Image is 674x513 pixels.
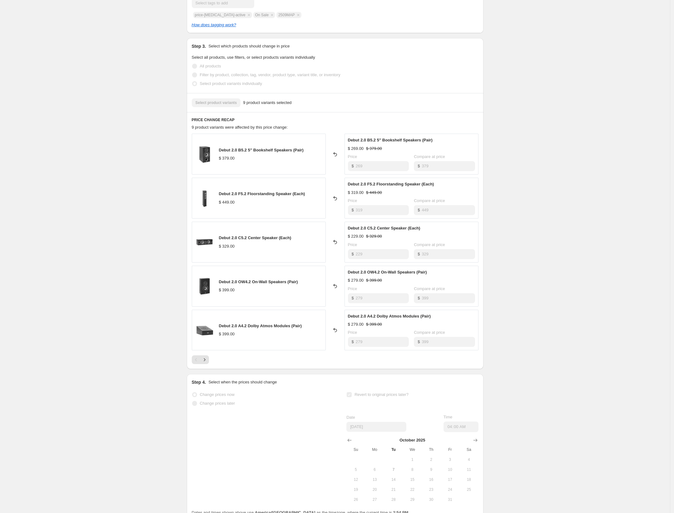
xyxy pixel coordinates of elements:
[219,155,235,161] div: $ 379.00
[345,436,354,445] button: Show previous month, September 2025
[424,497,438,502] span: 30
[414,242,445,247] span: Compare at price
[459,445,478,455] th: Saturday
[195,189,214,208] img: Debut2DF55inchFS-PPFALTP1-1_80x.png
[418,296,420,300] span: $
[387,477,400,482] span: 14
[219,148,304,152] span: Debut 2.0 B5.2 5″ Bookshelf Speakers (Pair)
[366,277,382,284] strike: $ 399.00
[192,22,236,27] a: How does tagging work?
[405,447,419,452] span: We
[346,495,365,505] button: Sunday October 26 2025
[348,286,357,291] span: Price
[366,190,382,196] strike: $ 449.00
[403,455,422,465] button: Wednesday October 1 2025
[384,475,403,485] button: Tuesday October 14 2025
[405,457,419,462] span: 1
[368,467,382,472] span: 6
[384,495,403,505] button: Tuesday October 28 2025
[192,43,206,49] h2: Step 3.
[348,190,364,196] div: $ 319.00
[346,485,365,495] button: Sunday October 19 2025
[352,164,354,168] span: $
[384,445,403,455] th: Tuesday
[462,467,476,472] span: 11
[219,235,291,240] span: Debut 2.0 C5.2 Center Speaker (Each)
[441,495,459,505] button: Friday October 31 2025
[422,475,440,485] button: Thursday October 16 2025
[424,487,438,492] span: 23
[200,64,221,68] span: All products
[208,43,290,49] p: Select which products should change in price
[192,55,315,60] span: Select all products, use filters, or select products variants individually
[352,208,354,212] span: $
[192,117,478,122] h6: PRICE CHANGE RECAP
[368,487,382,492] span: 20
[418,252,420,256] span: $
[422,495,440,505] button: Thursday October 30 2025
[348,233,364,239] div: $ 229.00
[365,465,384,475] button: Monday October 6 2025
[443,467,457,472] span: 10
[441,455,459,465] button: Friday October 3 2025
[243,100,291,106] span: 9 product variants selected
[424,447,438,452] span: Th
[346,422,406,432] input: 10/7/2025
[387,497,400,502] span: 28
[219,279,298,284] span: Debut 2.0 OW4.2 On-Wall Speakers (Pair)
[219,199,235,205] div: $ 449.00
[405,477,419,482] span: 15
[405,467,419,472] span: 8
[405,497,419,502] span: 29
[348,242,357,247] span: Price
[192,125,288,130] span: 9 product variants were affected by this price change:
[219,287,235,293] div: $ 399.00
[471,436,480,445] button: Show next month, November 2025
[418,339,420,344] span: $
[219,331,235,337] div: $ 399.00
[387,447,400,452] span: Tu
[366,146,382,152] strike: $ 379.00
[384,465,403,475] button: Today Tuesday October 7 2025
[195,233,214,251] img: C5.2_Feature_Image_80x.jpg
[348,330,357,335] span: Price
[346,465,365,475] button: Sunday October 5 2025
[403,465,422,475] button: Wednesday October 8 2025
[368,447,382,452] span: Mo
[348,321,364,328] div: $ 279.00
[200,392,235,397] span: Change prices now
[365,495,384,505] button: Monday October 27 2025
[195,277,214,295] img: OW4.2_Feature_Image_80x.jpg
[422,455,440,465] button: Thursday October 2 2025
[346,475,365,485] button: Sunday October 12 2025
[354,392,409,397] span: Revert to original prices later?
[441,485,459,495] button: Friday October 24 2025
[384,485,403,495] button: Tuesday October 21 2025
[441,445,459,455] th: Friday
[349,487,363,492] span: 19
[352,252,354,256] span: $
[462,487,476,492] span: 25
[366,233,382,239] strike: $ 329.00
[422,445,440,455] th: Thursday
[365,485,384,495] button: Monday October 20 2025
[200,72,340,77] span: Filter by product, collection, tag, vendor, product type, variant title, or inventory
[405,487,419,492] span: 22
[418,164,420,168] span: $
[349,497,363,502] span: 26
[368,497,382,502] span: 27
[349,447,363,452] span: Su
[443,447,457,452] span: Fr
[346,415,355,420] span: Date
[219,191,305,196] span: Debut 2.0 F5.2 Floorstanding Speaker (Each)
[414,286,445,291] span: Compare at price
[424,467,438,472] span: 9
[403,475,422,485] button: Wednesday October 15 2025
[192,379,206,385] h2: Step 4.
[200,401,235,406] span: Change prices later
[414,198,445,203] span: Compare at price
[444,415,452,419] span: Time
[459,475,478,485] button: Saturday October 18 2025
[424,477,438,482] span: 16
